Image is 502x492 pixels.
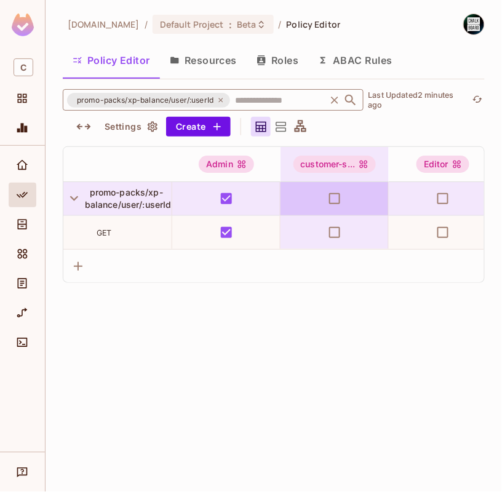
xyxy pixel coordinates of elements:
[68,18,140,30] span: the active workspace
[85,187,172,210] span: promo-packs/xp-balance/user/:userId
[293,156,376,173] span: customer-support
[9,54,36,81] div: Workspace: chalkboard.io
[63,45,160,76] button: Policy Editor
[228,20,233,30] span: :
[9,86,36,111] div: Projects
[9,116,36,140] div: Monitoring
[472,94,483,106] span: refresh
[70,94,221,106] span: promo-packs/xp-balance/user/:userId
[100,117,161,137] button: Settings
[279,18,282,30] li: /
[9,212,36,237] div: Directory
[470,93,485,108] button: refresh
[247,45,308,76] button: Roles
[342,92,359,109] button: Open
[369,90,468,110] p: Last Updated 2 minutes ago
[308,45,402,76] button: ABAC Rules
[9,183,36,207] div: Policy
[468,93,485,108] span: Click to refresh data
[160,18,224,30] span: Default Project
[160,45,247,76] button: Resources
[9,460,36,485] div: Help & Updates
[14,58,33,76] span: C
[326,92,343,109] button: Clear
[199,156,254,173] div: Admin
[145,18,148,30] li: /
[97,228,111,237] span: GET
[166,117,231,137] button: Create
[67,93,230,108] div: promo-packs/xp-balance/user/:userId
[9,301,36,325] div: URL Mapping
[416,156,469,173] div: Editor
[12,14,34,36] img: SReyMgAAAABJRU5ErkJggg==
[9,271,36,296] div: Audit Log
[9,242,36,266] div: Elements
[9,153,36,178] div: Home
[287,18,341,30] span: Policy Editor
[9,330,36,355] div: Connect
[464,14,484,34] img: William Connelly
[293,156,376,173] div: customer-s...
[237,18,257,30] span: Beta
